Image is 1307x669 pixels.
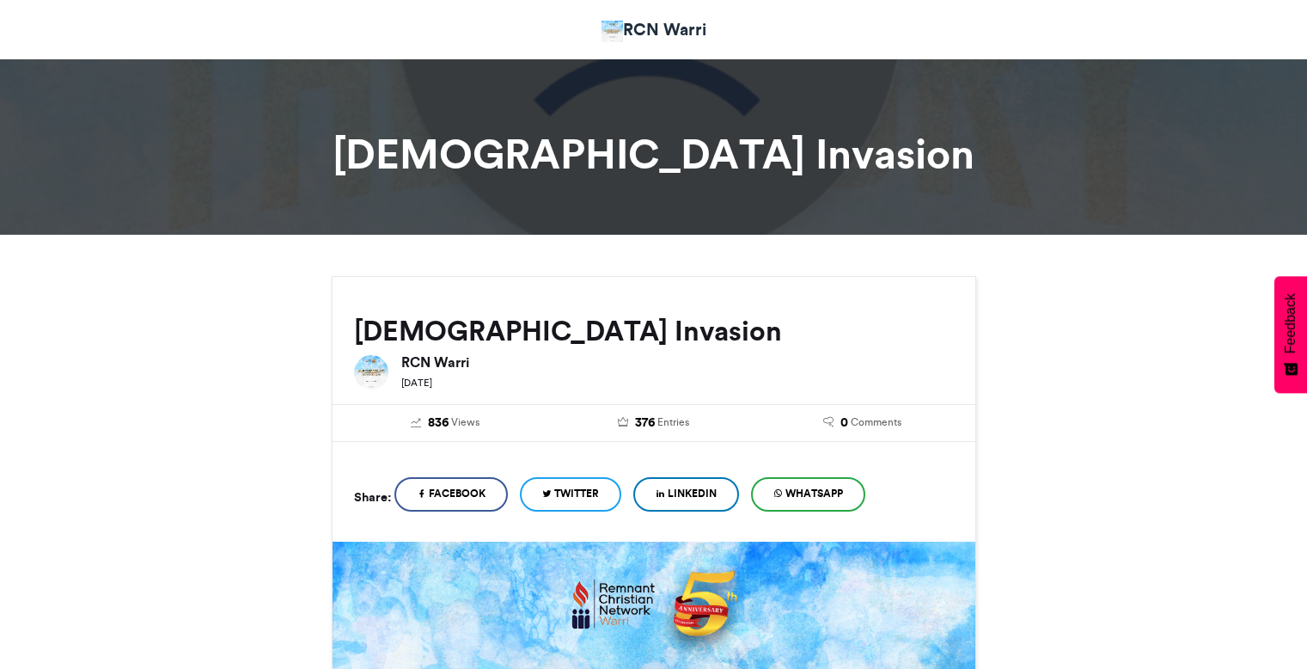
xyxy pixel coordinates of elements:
[668,486,717,501] span: LinkedIn
[354,414,537,433] a: 836 Views
[785,486,843,501] span: WhatsApp
[394,477,508,512] a: Facebook
[354,316,954,347] h2: [DEMOGRAPHIC_DATA] Invasion
[771,414,954,433] a: 0 Comments
[520,477,621,512] a: Twitter
[429,486,486,501] span: Facebook
[1274,276,1307,393] button: Feedback - Show survey
[428,414,449,433] span: 836
[177,133,1131,175] h1: [DEMOGRAPHIC_DATA] Invasion
[751,477,865,512] a: WhatsApp
[851,414,901,430] span: Comments
[635,414,655,433] span: 376
[451,414,479,430] span: Views
[657,414,689,430] span: Entries
[354,486,391,508] h5: Share:
[1283,293,1298,353] span: Feedback
[633,477,739,512] a: LinkedIn
[354,355,388,390] img: RCN Warri
[554,486,599,501] span: Twitter
[840,414,848,433] span: 0
[401,355,954,369] h6: RCN Warri
[401,377,432,389] small: [DATE]
[562,414,745,433] a: 376 Entries
[602,21,623,42] img: RCN Warri
[602,17,706,42] a: RCN Warri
